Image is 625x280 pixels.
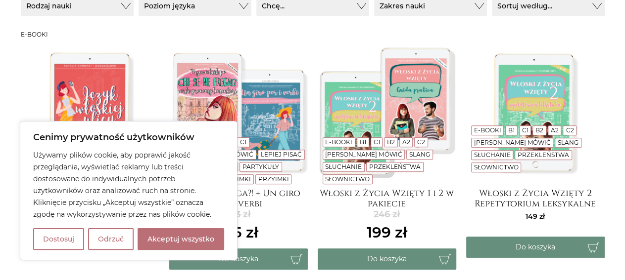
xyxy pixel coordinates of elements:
[325,151,402,158] a: [PERSON_NAME] mówić
[242,163,279,170] a: Partykuły
[318,248,456,270] button: Do koszyka
[169,248,308,270] button: Do koszyka
[369,163,421,170] a: Przekleństwa
[325,175,370,183] a: Słownictwo
[402,138,410,146] a: A2
[367,221,407,243] ins: 199
[360,138,366,146] a: B1
[522,126,528,134] a: C1
[474,163,518,171] a: Słownictwo
[474,126,501,134] a: E-booki
[218,208,258,221] del: 183
[387,138,395,146] a: B2
[466,237,605,258] button: Do koszyka
[169,188,308,208] a: Chi se ne frega?! + Un giro per i verbi
[240,138,246,146] a: C1
[325,138,352,146] a: E-booki
[474,139,550,146] a: [PERSON_NAME] mówić
[229,175,251,183] a: Zaimki
[535,126,543,134] a: B2
[474,151,510,159] a: Słuchanie
[261,151,302,158] a: Lepiej pisać
[218,221,258,243] ins: 165
[373,138,380,146] a: C1
[138,228,224,250] button: Akceptuj wszystko
[33,228,84,250] button: Dostosuj
[417,138,425,146] a: C2
[409,151,430,158] a: Slang
[566,126,574,134] a: C2
[367,208,407,221] del: 246
[33,131,224,143] p: Cenimy prywatność użytkowników
[258,175,288,183] a: Przyimki
[21,31,605,38] h3: E-booki
[551,126,559,134] a: A2
[325,163,362,170] a: Słuchanie
[88,228,134,250] button: Odrzuć
[526,212,545,221] span: 149
[318,188,456,208] a: Włoski z Życia Wzięty 1 i 2 w pakiecie
[466,188,605,208] a: Włoski z Życia Wzięty 2 Repetytorium leksykalne
[518,151,569,159] a: Przekleństwa
[558,139,578,146] a: Slang
[33,149,224,220] p: Używamy plików cookie, aby poprawić jakość przeglądania, wyświetlać reklamy lub treści dostosowan...
[508,126,515,134] a: B1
